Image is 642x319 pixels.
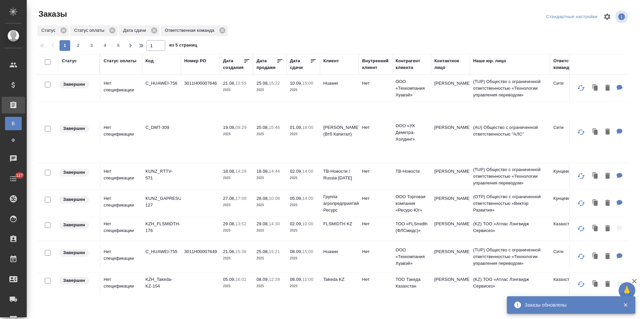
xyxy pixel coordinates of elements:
[256,249,269,254] p: 25.08,
[615,10,629,23] span: Посмотреть информацию
[63,81,85,88] p: Завершен
[573,221,589,237] button: Обновить
[470,217,550,241] td: (KZ) ТОО «Атлас Лэнгвидж Сервисез»
[100,121,142,144] td: Нет спецификации
[302,277,313,282] p: 11:00
[184,58,206,64] div: Номер PO
[302,125,313,130] p: 18:00
[235,196,246,201] p: 17:08
[63,277,85,284] p: Завершен
[37,9,67,19] span: Заказы
[362,248,389,255] p: Нет
[396,276,428,290] p: ТОО Такеда Казахстан
[302,196,313,201] p: 14:00
[525,302,613,308] div: Заказы обновлены
[290,196,302,201] p: 05.09,
[256,169,269,174] p: 18.08,
[589,81,602,95] button: Клонировать
[602,81,613,95] button: Удалить
[290,283,317,290] p: 2025
[550,192,589,215] td: Кунцевская
[235,277,246,282] p: 16:02
[602,277,613,291] button: Удалить
[269,125,280,130] p: 15:46
[550,217,589,241] td: Казахстан
[431,77,470,100] td: [PERSON_NAME]
[431,245,470,268] td: [PERSON_NAME]
[59,248,96,257] div: Выставляет КМ при направлении счета или после выполнения всех работ/сдачи заказа клиенту. Окончат...
[269,249,280,254] p: 15:21
[59,124,96,133] div: Выставляет КМ при направлении счета или после выполнения всех работ/сдачи заказа клиенту. Окончат...
[113,40,124,51] button: 5
[256,196,269,201] p: 28.08,
[37,25,69,36] div: Статус
[63,222,85,228] p: Завершен
[256,87,283,93] p: 2025
[256,81,269,86] p: 25.08,
[290,255,317,262] p: 2025
[73,40,84,51] button: 2
[323,124,355,138] p: [PERSON_NAME] (Втб Капитал)
[302,249,313,254] p: 15:00
[62,58,77,64] div: Статус
[362,168,389,175] p: Нет
[8,137,18,144] span: Ф
[396,123,428,143] p: ООО «УК Деметра-Холдинг»
[553,58,586,71] div: Ответственная команда
[396,78,428,98] p: ООО «Техкомпания Хуавэй»
[589,277,602,291] button: Клонировать
[256,175,283,181] p: 2025
[290,227,317,234] p: 2025
[619,282,635,299] button: 🙏
[470,163,550,190] td: (TUP) Общество с ограниченной ответственностью «Технологии управления переводом»
[59,276,96,285] div: Выставляет КМ при направлении счета или после выполнения всех работ/сдачи заказа клиенту. Окончат...
[550,165,589,188] td: Кунцевская
[223,255,250,262] p: 2025
[269,277,280,282] p: 12:39
[550,273,589,296] td: Казахстан
[323,248,355,255] p: Huawei
[362,124,389,131] p: Нет
[169,41,197,51] span: из 5 страниц
[269,169,280,174] p: 14:44
[223,202,250,209] p: 2025
[223,249,235,254] p: 21.08,
[100,192,142,215] td: Нет спецификации
[145,195,178,209] p: KUNZ_GAPRESURS-127
[145,58,153,64] div: Код
[290,277,302,282] p: 08.09,
[290,169,302,174] p: 02.09,
[573,276,589,292] button: Обновить
[123,27,148,34] p: Дата сдачи
[602,125,613,139] button: Удалить
[161,25,228,36] div: Ответственная команда
[256,227,283,234] p: 2025
[223,81,235,86] p: 21.08,
[573,248,589,264] button: Обновить
[431,165,470,188] td: [PERSON_NAME]
[100,273,142,296] td: Нет спецификации
[323,276,355,283] p: Takeda KZ
[302,221,313,226] p: 10:00
[362,221,389,227] p: Нет
[5,134,22,147] a: Ф
[396,58,428,71] div: Контрагент клиента
[100,245,142,268] td: Нет спецификации
[63,125,85,132] p: Завершен
[573,195,589,211] button: Обновить
[59,195,96,204] div: Выставляет КМ при направлении счета или после выполнения всех работ/сдачи заказа клиенту. Окончат...
[235,249,246,254] p: 15:36
[396,168,428,175] p: ТВ-Новости
[323,80,355,87] p: Huawei
[613,169,626,183] button: Для КМ: Салионова АО 252536
[290,131,317,138] p: 2025
[431,273,470,296] td: [PERSON_NAME]
[223,58,243,71] div: Дата создания
[145,276,178,290] p: KZH_Takeda-KZ-154
[223,131,250,138] p: 2025
[573,80,589,96] button: Обновить
[470,273,550,296] td: (KZ) ТОО «Атлас Лэнгвидж Сервисез»
[235,81,246,86] p: 15:55
[473,58,506,64] div: Наше юр. лицо
[145,248,178,255] p: C_HUAWEI-755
